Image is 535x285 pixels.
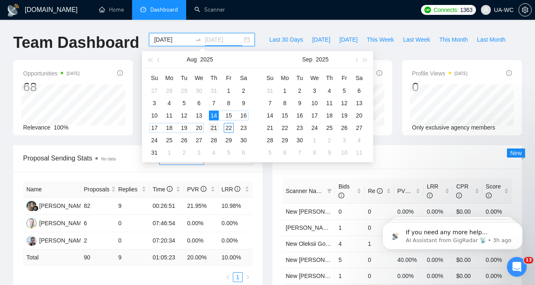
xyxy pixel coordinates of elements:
[162,109,177,122] td: 2025-08-11
[194,98,204,108] div: 6
[192,71,206,85] th: We
[206,85,221,97] td: 2025-07-31
[339,148,349,158] div: 10
[15,136,21,143] a: Source reference 6451379:
[162,97,177,109] td: 2025-08-04
[236,97,251,109] td: 2025-08-09
[282,152,512,162] span: Scanner Breakdown
[265,148,275,158] div: 5
[164,98,174,108] div: 4
[149,98,159,108] div: 3
[435,33,472,46] button: This Month
[433,5,458,14] span: Connects:
[13,33,139,52] h1: Team Dashboard
[456,183,469,199] span: CPR
[310,123,320,133] div: 24
[177,134,192,146] td: 2025-08-26
[324,98,334,108] div: 11
[412,124,495,131] span: Only exclusive agency members
[354,148,364,158] div: 11
[162,122,177,134] td: 2025-08-18
[352,146,367,159] td: 2025-10-11
[239,148,249,158] div: 6
[265,135,275,145] div: 28
[354,135,364,145] div: 4
[352,122,367,134] td: 2025-09-27
[209,86,219,96] div: 31
[398,33,435,46] button: Last Week
[145,130,152,137] a: Source reference 8761565:
[412,79,467,95] div: 0
[206,122,221,134] td: 2025-08-21
[221,85,236,97] td: 2025-08-01
[149,148,159,158] div: 31
[162,134,177,146] td: 2025-08-25
[164,123,174,133] div: 18
[140,7,146,12] span: dashboard
[177,146,192,159] td: 2025-09-02
[280,123,290,133] div: 22
[7,148,159,167] div: AI Assistant from GigRadar 📡 says…
[137,130,144,137] a: Source reference 8761660:
[192,85,206,97] td: 2025-07-30
[194,135,204,145] div: 27
[337,97,352,109] td: 2025-09-12
[335,33,362,46] button: [DATE]
[236,134,251,146] td: 2025-08-30
[292,122,307,134] td: 2025-09-23
[179,98,189,108] div: 5
[324,86,334,96] div: 4
[147,109,162,122] td: 2025-08-10
[307,85,322,97] td: 2025-09-03
[339,35,357,44] span: [DATE]
[164,86,174,96] div: 28
[236,146,251,159] td: 2025-09-06
[265,123,275,133] div: 21
[370,205,535,263] iframe: Intercom notifications message
[236,122,251,134] td: 2025-08-23
[518,7,532,13] a: setting
[239,135,249,145] div: 30
[23,79,80,95] div: 68
[322,97,337,109] td: 2025-09-11
[206,97,221,109] td: 2025-08-07
[286,257,529,263] a: New [PERSON_NAME] Facebook Ads Leads - [GEOGRAPHIC_DATA]|[GEOGRAPHIC_DATA]
[277,109,292,122] td: 2025-09-15
[354,98,364,108] div: 13
[322,71,337,85] th: Th
[277,97,292,109] td: 2025-09-08
[324,135,334,145] div: 2
[192,97,206,109] td: 2025-08-06
[322,134,337,146] td: 2025-10-02
[147,146,162,159] td: 2025-08-31
[352,71,367,85] th: Sa
[337,134,352,146] td: 2025-10-03
[147,122,162,134] td: 2025-08-17
[295,123,305,133] div: 23
[205,35,242,44] input: End date
[316,51,329,68] button: 2025
[280,111,290,120] div: 15
[354,86,364,96] div: 6
[153,186,173,193] span: Time
[263,146,277,159] td: 2025-10-05
[354,111,364,120] div: 20
[483,7,489,13] span: user
[7,4,20,17] img: logo
[507,257,527,277] iframe: To enrich screen reader interactions, please activate Accessibility in Grammarly extension settings
[154,35,192,44] input: Start date
[164,148,174,158] div: 1
[224,98,234,108] div: 8
[221,146,236,159] td: 2025-09-05
[39,222,46,228] button: Upload attachment
[40,5,128,18] h1: AI Assistant from GigRadar 📡
[7,166,159,243] div: AI Assistant from GigRadar 📡 says…
[236,109,251,122] td: 2025-08-16
[263,109,277,122] td: 2025-09-14
[337,146,352,159] td: 2025-10-10
[472,33,510,46] button: Last Month
[149,111,159,120] div: 10
[354,123,364,133] div: 27
[26,222,33,228] button: Gif picker
[322,146,337,159] td: 2025-10-09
